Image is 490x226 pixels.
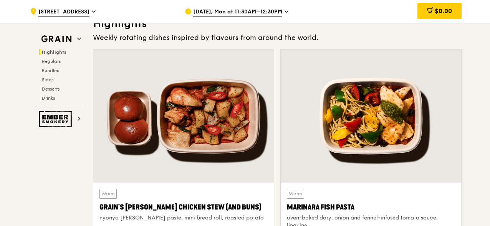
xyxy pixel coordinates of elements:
[42,86,60,92] span: Desserts
[93,17,462,31] h3: Highlights
[42,49,66,55] span: Highlights
[42,68,59,73] span: Bundles
[42,96,55,101] span: Drinks
[99,214,268,222] div: nyonya [PERSON_NAME] paste, mini bread roll, roasted potato
[42,77,53,82] span: Sides
[287,202,455,213] div: Marinara Fish Pasta
[435,7,452,15] span: $0.00
[42,59,61,64] span: Regulars
[39,32,74,46] img: Grain web logo
[99,189,117,199] div: Warm
[38,8,89,16] span: [STREET_ADDRESS]
[99,202,268,213] div: Grain's [PERSON_NAME] Chicken Stew (and buns)
[193,8,282,16] span: [DATE], Mon at 11:30AM–12:30PM
[39,111,74,127] img: Ember Smokery web logo
[287,189,304,199] div: Warm
[93,32,462,43] div: Weekly rotating dishes inspired by flavours from around the world.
